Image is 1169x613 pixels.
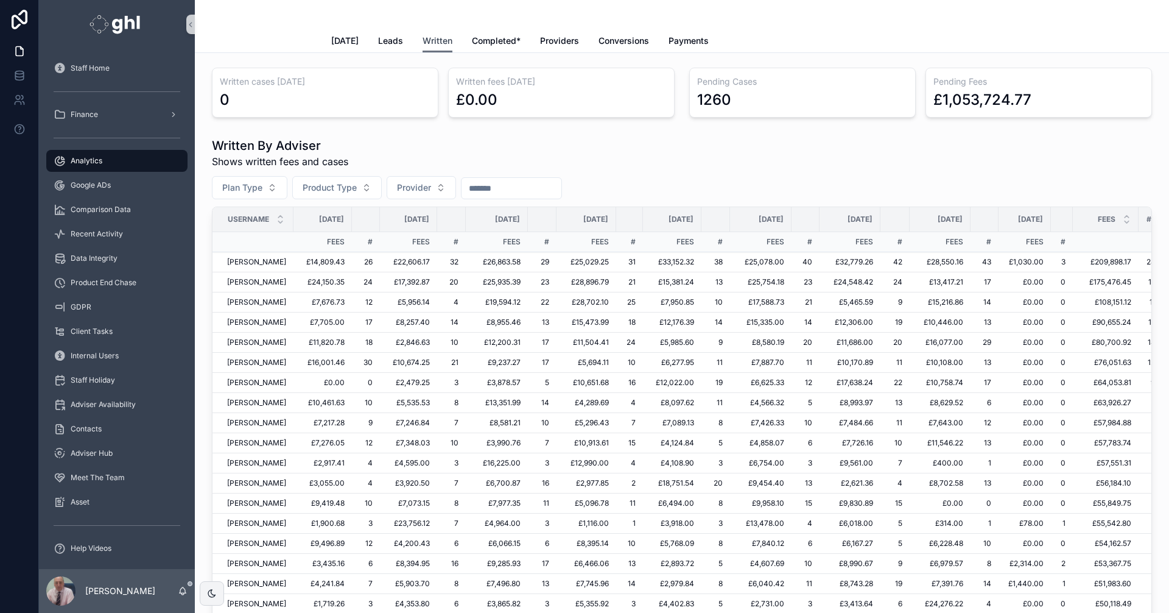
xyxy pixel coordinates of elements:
span: Finance [71,110,98,119]
td: £26,863.58 [466,252,528,272]
td: 4 [437,292,466,313]
td: £57,984.88 [1073,413,1139,433]
td: [PERSON_NAME] [212,272,293,292]
a: Data Integrity [46,247,188,269]
td: 14 [792,313,820,333]
td: £175,476.45 [1073,272,1139,292]
td: 13 [971,313,999,333]
td: £5,694.11 [556,353,616,373]
td: 3 [1051,252,1073,272]
h3: Written fees [DATE] [456,76,667,88]
td: £12,022.00 [643,373,701,393]
a: Written [423,30,452,53]
td: £90,655.24 [1073,313,1139,333]
td: 10 [528,413,556,433]
div: scrollable content [39,49,195,569]
td: 5 [528,373,556,393]
td: £8,581.21 [466,413,528,433]
td: 40 [792,252,820,272]
a: Meet The Team [46,467,188,489]
td: 13 [971,353,999,373]
td: £5,296.43 [556,413,616,433]
td: 11 [880,413,910,433]
span: Leads [378,35,403,47]
td: 15 [616,433,643,453]
td: £11,686.00 [820,333,880,353]
td: 20 [880,333,910,353]
td: £14,809.43 [293,252,352,272]
span: Product End Chase [71,278,136,288]
td: 0 [1051,413,1073,433]
td: 7 [437,413,466,433]
td: £3,990.76 [466,433,528,453]
td: £0.00 [999,272,1051,292]
td: £10,446.00 [910,313,971,333]
td: 10 [616,353,643,373]
img: App logo [90,15,144,34]
td: 5 [792,393,820,413]
td: £10,913.61 [556,433,616,453]
a: Payments [669,30,709,54]
div: £0.00 [456,90,497,110]
td: 10 [701,292,730,313]
td: Fees [643,232,701,252]
span: Help Videos [71,544,111,553]
a: Conversions [599,30,649,54]
td: 9 [880,292,910,313]
a: Staff Holiday [46,369,188,391]
td: £7,676.73 [293,292,352,313]
td: £7,246.84 [380,413,437,433]
td: 38 [701,252,730,272]
td: Fees [556,232,616,252]
td: £10,108.00 [910,353,971,373]
td: £15,473.99 [556,313,616,333]
span: Asset [71,497,90,507]
td: £11,504.41 [556,333,616,353]
span: # [1146,214,1151,224]
td: £12,306.00 [820,313,880,333]
td: 29 [528,252,556,272]
td: £7,643.00 [910,413,971,433]
td: £7,950.85 [643,292,701,313]
td: [PERSON_NAME] [212,433,293,453]
td: £13,417.21 [910,272,971,292]
td: 29 [971,333,999,353]
td: £15,335.00 [730,313,792,333]
td: £63,926.27 [1073,393,1139,413]
td: 24 [352,272,380,292]
td: [PERSON_NAME] [212,252,293,272]
td: 9 [352,413,380,433]
td: £17,392.87 [380,272,437,292]
td: £7,887.70 [730,353,792,373]
td: [PERSON_NAME] [212,313,293,333]
a: Completed* [472,30,521,54]
span: [DATE] [583,214,608,224]
td: 24 [616,333,643,353]
a: Finance [46,104,188,126]
td: £17,588.73 [730,292,792,313]
td: # [971,232,999,252]
td: 14 [528,393,556,413]
td: 0 [1051,292,1073,313]
td: 12 [971,413,999,433]
td: 18 [352,333,380,353]
h3: Pending Cases [697,76,908,88]
td: 10 [352,393,380,413]
td: 21 [616,272,643,292]
td: £76,051.63 [1073,353,1139,373]
td: £5,465.59 [820,292,880,313]
td: 16 [616,373,643,393]
td: £28,896.79 [556,272,616,292]
td: 0 [1051,272,1073,292]
td: £7,426.33 [730,413,792,433]
td: Fees [466,232,528,252]
td: £5,956.14 [380,292,437,313]
span: [DATE] [404,214,429,224]
td: £12,200.31 [466,333,528,353]
td: Fees [380,232,437,252]
span: [DATE] [319,214,344,224]
td: 14 [437,313,466,333]
td: 12 [352,292,380,313]
td: [PERSON_NAME] [212,333,293,353]
td: 14 [701,313,730,333]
